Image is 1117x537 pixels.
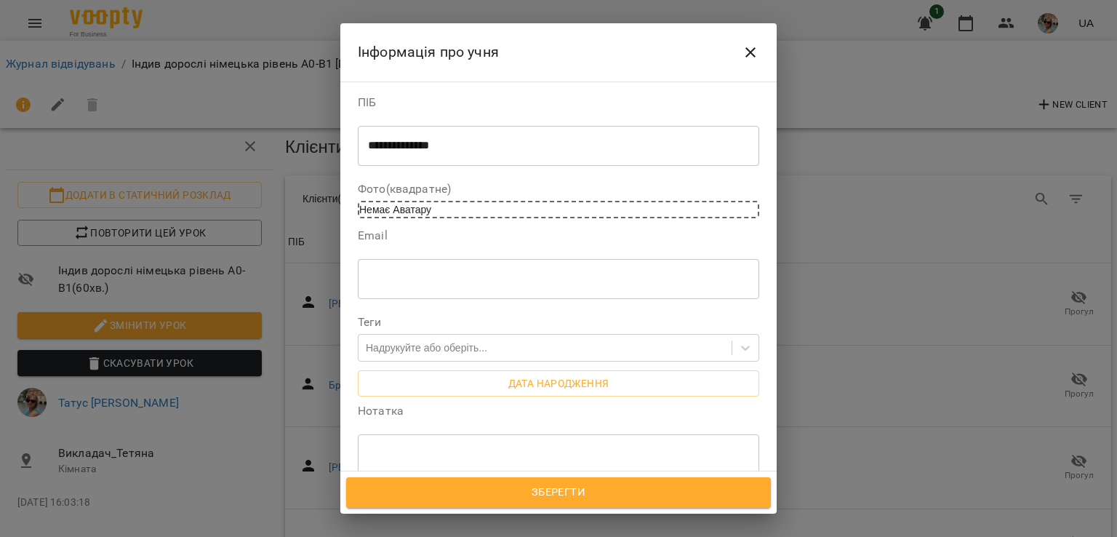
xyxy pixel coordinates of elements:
[358,405,759,417] label: Нотатка
[358,183,759,195] label: Фото(квадратне)
[358,317,759,328] label: Теги
[358,230,759,242] label: Email
[733,35,768,70] button: Close
[359,204,431,215] span: Немає Аватару
[346,477,771,508] button: Зберегти
[358,97,759,108] label: ПІБ
[358,370,759,397] button: Дата народження
[369,375,748,392] span: Дата народження
[358,41,499,63] h6: Інформація про учня
[362,483,755,502] span: Зберегти
[366,341,487,355] div: Надрукуйте або оберіть...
